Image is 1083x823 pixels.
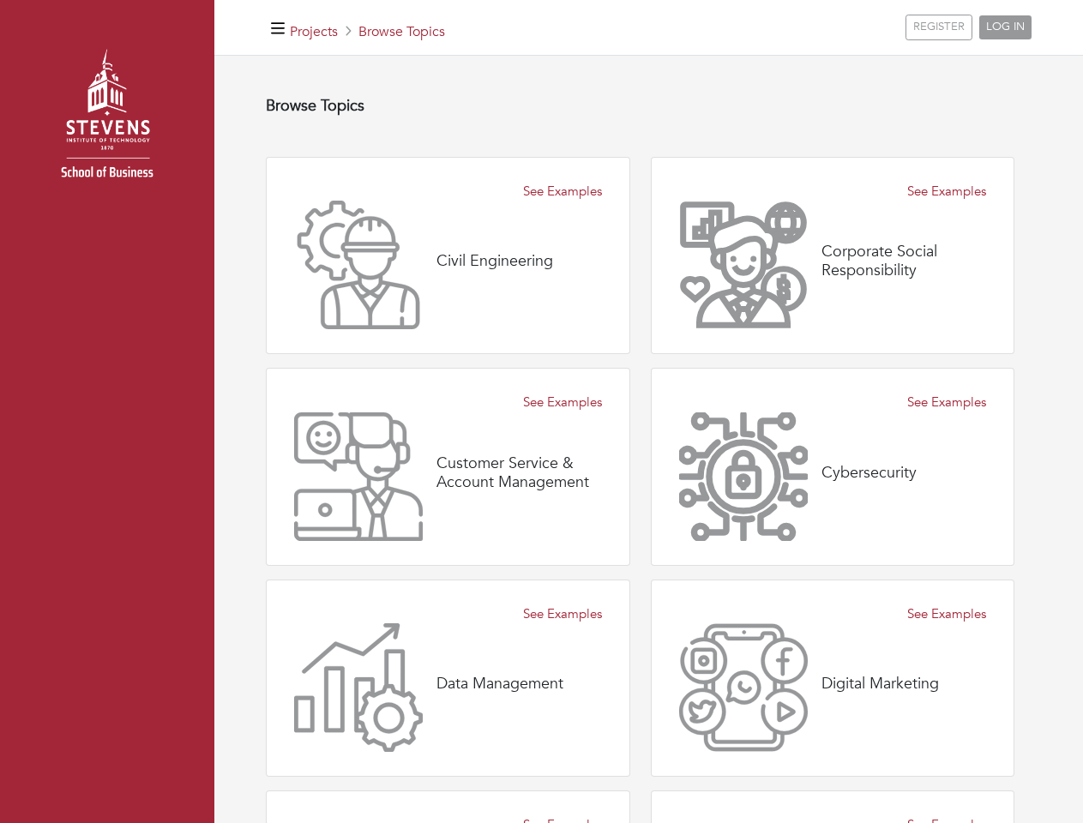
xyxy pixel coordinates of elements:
a: REGISTER [906,15,972,40]
a: See Examples [523,604,602,624]
a: See Examples [907,604,986,624]
h4: Corporate Social Responsibility [821,243,987,279]
a: See Examples [907,393,986,412]
a: See Examples [907,182,986,201]
h4: Digital Marketing [821,675,939,694]
a: Browse Topics [358,22,445,41]
img: stevens_logo.png [17,30,197,210]
a: See Examples [523,393,602,412]
a: LOG IN [979,15,1032,39]
h4: Customer Service & Account Management [436,454,602,491]
h4: Civil Engineering [436,252,553,271]
h4: Cybersecurity [821,464,917,483]
a: Projects [290,22,338,41]
a: See Examples [523,182,602,201]
h4: Browse Topics [266,97,1014,116]
h4: Data Management [436,675,563,694]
